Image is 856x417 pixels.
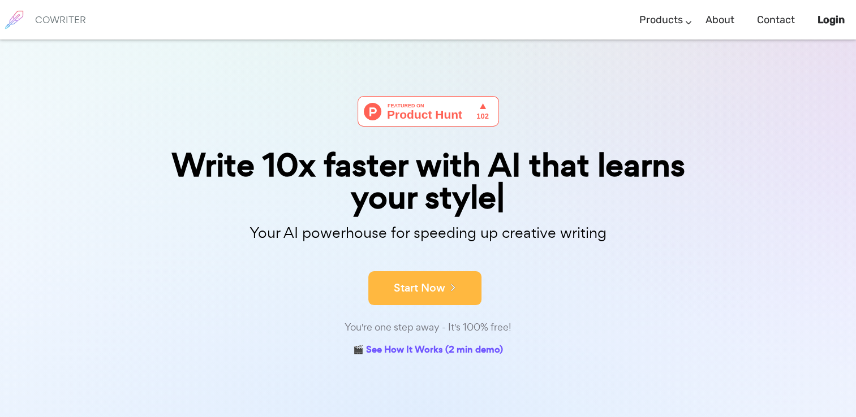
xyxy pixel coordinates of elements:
a: Login [818,3,845,37]
a: Products [639,3,683,37]
b: Login [818,14,845,26]
a: Contact [757,3,795,37]
h6: COWRITER [35,15,86,25]
a: 🎬 See How It Works (2 min demo) [353,342,503,359]
img: Cowriter - Your AI buddy for speeding up creative writing | Product Hunt [358,96,499,127]
a: About [706,3,734,37]
div: Write 10x faster with AI that learns your style [145,149,711,214]
p: Your AI powerhouse for speeding up creative writing [145,221,711,245]
button: Start Now [368,271,481,305]
div: You're one step away - It's 100% free! [145,319,711,336]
